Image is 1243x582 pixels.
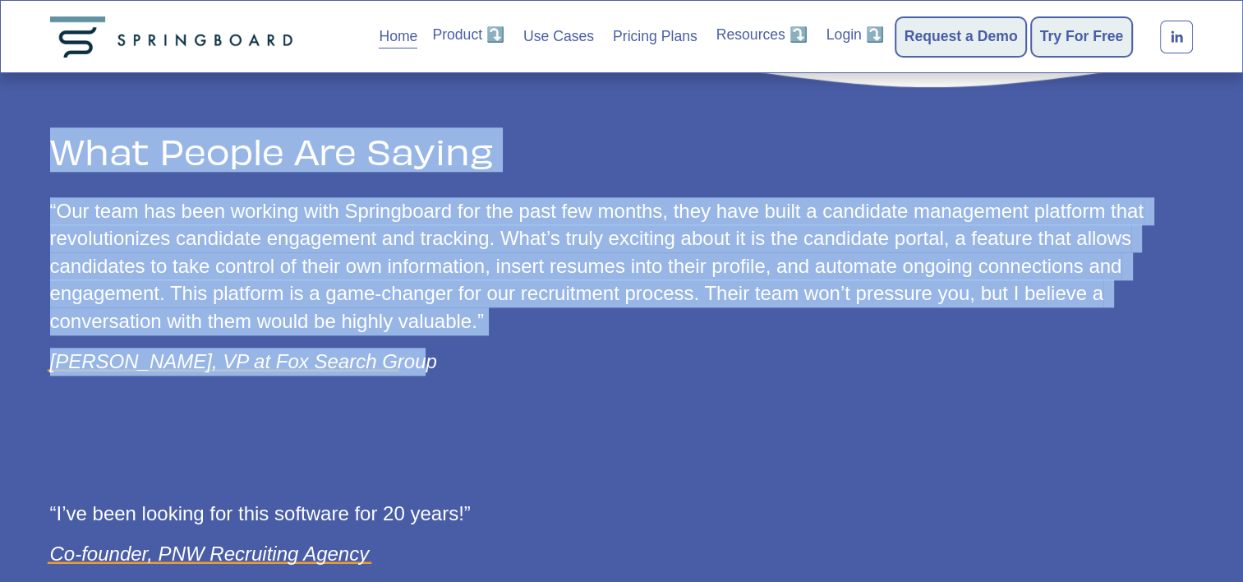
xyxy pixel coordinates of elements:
p: “I’ve been looking for this software for 20 years!” [50,500,1194,528]
p: “Our team has been working with Springboard for the past few months, they have built a candidate ... [50,197,1194,335]
span: Login ⤵️ [826,25,884,45]
a: folder dropdown [432,24,504,47]
a: Use Cases [523,24,594,50]
iframe: Chat Widget [1161,503,1243,582]
span: Resources ⤵️ [716,25,808,45]
a: Request a Demo [905,25,1018,48]
a: folder dropdown [826,24,884,47]
a: folder dropdown [716,24,808,47]
a: Pricing Plans [613,24,697,50]
em: [PERSON_NAME], VP at Fox Search Group [50,350,437,372]
em: Co-founder, PNW Recruiting Agency [50,543,370,565]
span: Product ⤵️ [432,25,504,45]
a: Try For Free [1040,25,1124,48]
a: Home [379,24,417,50]
img: Springboard Technologies [50,16,300,58]
span: What People Are Saying [50,127,494,172]
a: LinkedIn [1160,21,1193,53]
